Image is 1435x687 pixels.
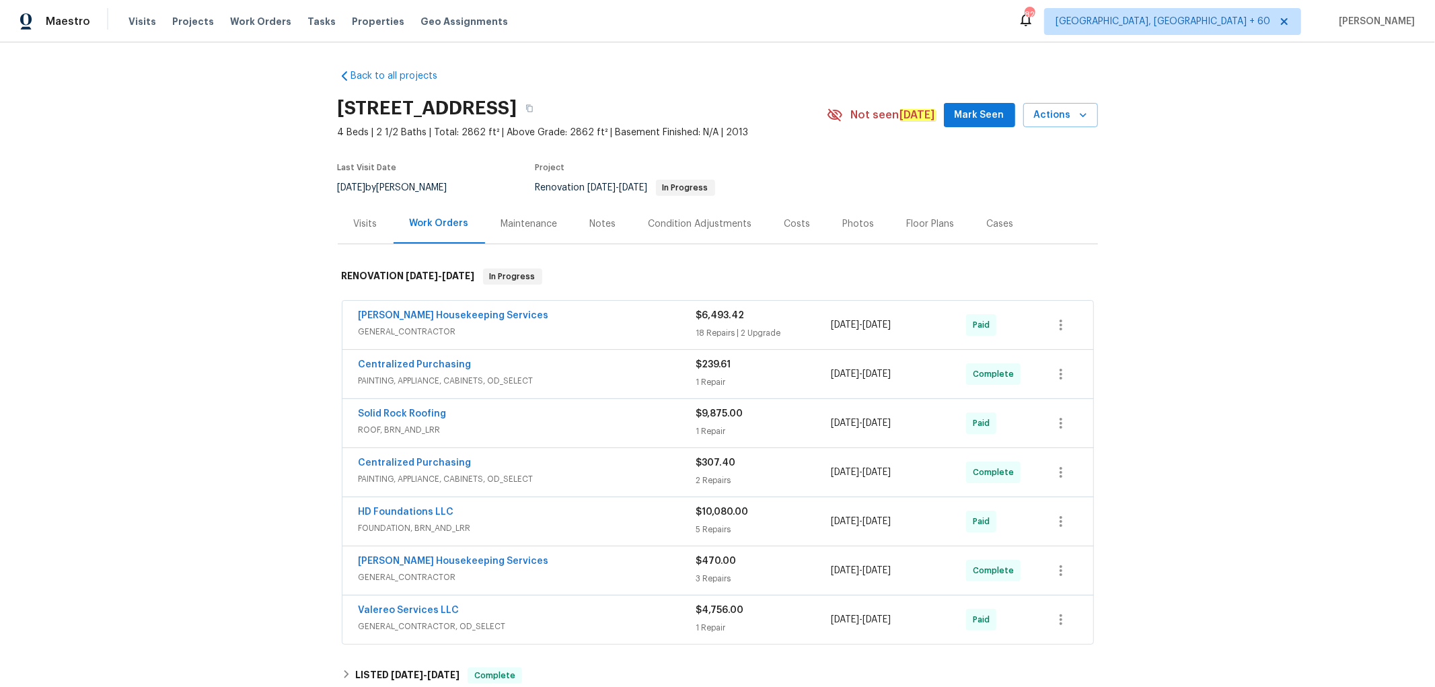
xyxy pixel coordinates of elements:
span: - [831,318,891,332]
div: Photos [843,217,875,231]
span: $4,756.00 [696,606,744,615]
span: - [831,466,891,479]
a: [PERSON_NAME] Housekeeping Services [359,556,549,566]
a: Valereo Services LLC [359,606,459,615]
span: - [831,367,891,381]
a: [PERSON_NAME] Housekeeping Services [359,311,549,320]
span: $9,875.00 [696,409,743,419]
div: Costs [784,217,811,231]
span: [DATE] [831,419,859,428]
span: $307.40 [696,458,736,468]
span: [DATE] [862,517,891,526]
span: [DATE] [862,468,891,477]
span: [DATE] [338,183,366,192]
span: [DATE] [391,670,423,680]
span: Work Orders [230,15,291,28]
span: [DATE] [427,670,459,680]
span: [DATE] [831,369,859,379]
span: [PERSON_NAME] [1333,15,1415,28]
span: Paid [973,417,995,430]
div: Visits [354,217,377,231]
span: [DATE] [831,468,859,477]
div: 1 Repair [696,375,832,389]
span: [DATE] [831,615,859,624]
a: Back to all projects [338,69,467,83]
span: [DATE] [831,517,859,526]
span: GENERAL_CONTRACTOR, OD_SELECT [359,620,696,633]
span: Visits [128,15,156,28]
span: [DATE] [862,615,891,624]
span: GENERAL_CONTRACTOR [359,325,696,338]
span: GENERAL_CONTRACTOR [359,571,696,584]
span: [DATE] [862,369,891,379]
span: [DATE] [862,566,891,575]
div: Notes [590,217,616,231]
span: Complete [973,466,1019,479]
span: Renovation [536,183,715,192]
h2: [STREET_ADDRESS] [338,102,517,115]
span: Project [536,164,565,172]
em: [DATE] [899,109,936,121]
span: - [391,670,459,680]
span: - [831,515,891,528]
span: Actions [1034,107,1087,124]
span: PAINTING, APPLIANCE, CABINETS, OD_SELECT [359,472,696,486]
span: [DATE] [862,320,891,330]
span: In Progress [484,270,541,283]
span: Maestro [46,15,90,28]
div: 3 Repairs [696,572,832,585]
div: RENOVATION [DATE]-[DATE]In Progress [338,255,1098,298]
div: by [PERSON_NAME] [338,180,464,196]
button: Mark Seen [944,103,1015,128]
span: In Progress [657,184,714,192]
span: Last Visit Date [338,164,397,172]
div: 1 Repair [696,425,832,438]
span: Not seen [851,108,936,122]
span: Geo Assignments [420,15,508,28]
div: 5 Repairs [696,523,832,536]
span: Paid [973,515,995,528]
button: Actions [1023,103,1098,128]
span: Paid [973,318,995,332]
div: Floor Plans [907,217,955,231]
span: - [831,417,891,430]
div: 825 [1025,8,1034,22]
span: Paid [973,613,995,626]
span: Tasks [307,17,336,26]
span: - [406,271,475,281]
span: - [831,613,891,626]
button: Copy Address [517,96,542,120]
span: Projects [172,15,214,28]
span: Complete [469,669,521,682]
div: Condition Adjustments [649,217,752,231]
div: 18 Repairs | 2 Upgrade [696,326,832,340]
span: [DATE] [620,183,648,192]
div: Maintenance [501,217,558,231]
a: Centralized Purchasing [359,458,472,468]
span: - [588,183,648,192]
span: - [831,564,891,577]
span: PAINTING, APPLIANCE, CABINETS, OD_SELECT [359,374,696,388]
span: $239.61 [696,360,731,369]
div: 1 Repair [696,621,832,635]
div: Work Orders [410,217,469,230]
div: Cases [987,217,1014,231]
span: [DATE] [831,566,859,575]
a: Centralized Purchasing [359,360,472,369]
span: [DATE] [588,183,616,192]
span: 4 Beds | 2 1/2 Baths | Total: 2862 ft² | Above Grade: 2862 ft² | Basement Finished: N/A | 2013 [338,126,827,139]
span: Mark Seen [955,107,1004,124]
span: Complete [973,367,1019,381]
span: [DATE] [406,271,439,281]
h6: RENOVATION [342,268,475,285]
span: Properties [352,15,404,28]
span: [DATE] [443,271,475,281]
span: [GEOGRAPHIC_DATA], [GEOGRAPHIC_DATA] + 60 [1056,15,1270,28]
h6: LISTED [355,667,459,684]
span: $470.00 [696,556,737,566]
span: ROOF, BRN_AND_LRR [359,423,696,437]
a: Solid Rock Roofing [359,409,447,419]
div: 2 Repairs [696,474,832,487]
span: $6,493.42 [696,311,745,320]
span: FOUNDATION, BRN_AND_LRR [359,521,696,535]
